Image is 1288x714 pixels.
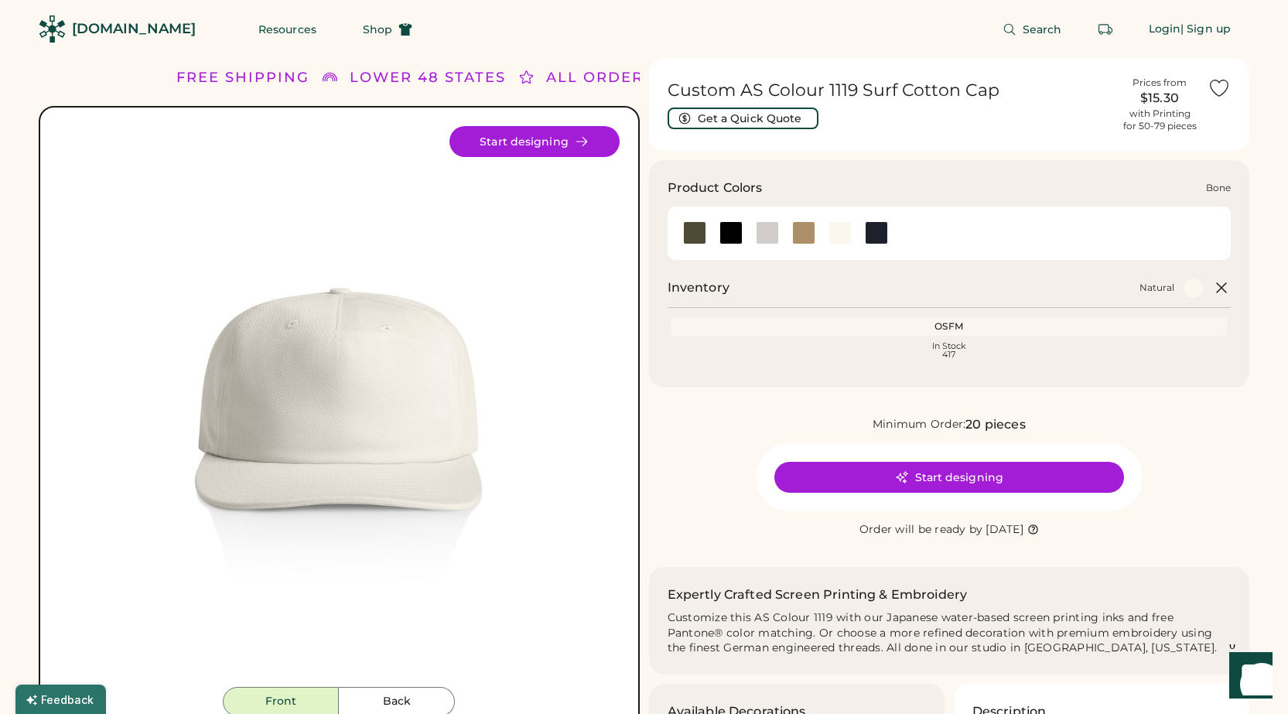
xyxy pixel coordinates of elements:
[674,320,1225,333] div: OSFM
[984,14,1081,45] button: Search
[240,14,335,45] button: Resources
[668,586,968,604] h2: Expertly Crafted Screen Printing & Embroidery
[1206,182,1231,194] div: Bone
[1123,108,1197,132] div: with Printing for 50-79 pieces
[668,80,1112,101] h1: Custom AS Colour 1119 Surf Cotton Cap
[668,108,818,129] button: Get a Quick Quote
[59,126,620,687] div: 1119 Style Image
[1121,89,1198,108] div: $15.30
[1090,14,1121,45] button: Retrieve an order
[668,278,729,297] h2: Inventory
[1139,282,1174,294] div: Natural
[1023,24,1062,35] span: Search
[176,67,309,88] div: FREE SHIPPING
[674,342,1225,359] div: In Stock 417
[1149,22,1181,37] div: Login
[774,462,1124,493] button: Start designing
[546,67,654,88] div: ALL ORDERS
[39,15,66,43] img: Rendered Logo - Screens
[350,67,506,88] div: LOWER 48 STATES
[344,14,431,45] button: Shop
[1133,77,1187,89] div: Prices from
[873,417,966,432] div: Minimum Order:
[449,126,620,157] button: Start designing
[986,522,1023,538] div: [DATE]
[668,179,763,197] h3: Product Colors
[59,126,620,687] img: 1119 - Natural Front Image
[363,24,392,35] span: Shop
[859,522,983,538] div: Order will be ready by
[1215,644,1281,711] iframe: Front Chat
[668,610,1232,657] div: Customize this AS Colour 1119 with our Japanese water-based screen printing inks and free Pantone...
[72,19,196,39] div: [DOMAIN_NAME]
[1180,22,1231,37] div: | Sign up
[965,415,1025,434] div: 20 pieces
